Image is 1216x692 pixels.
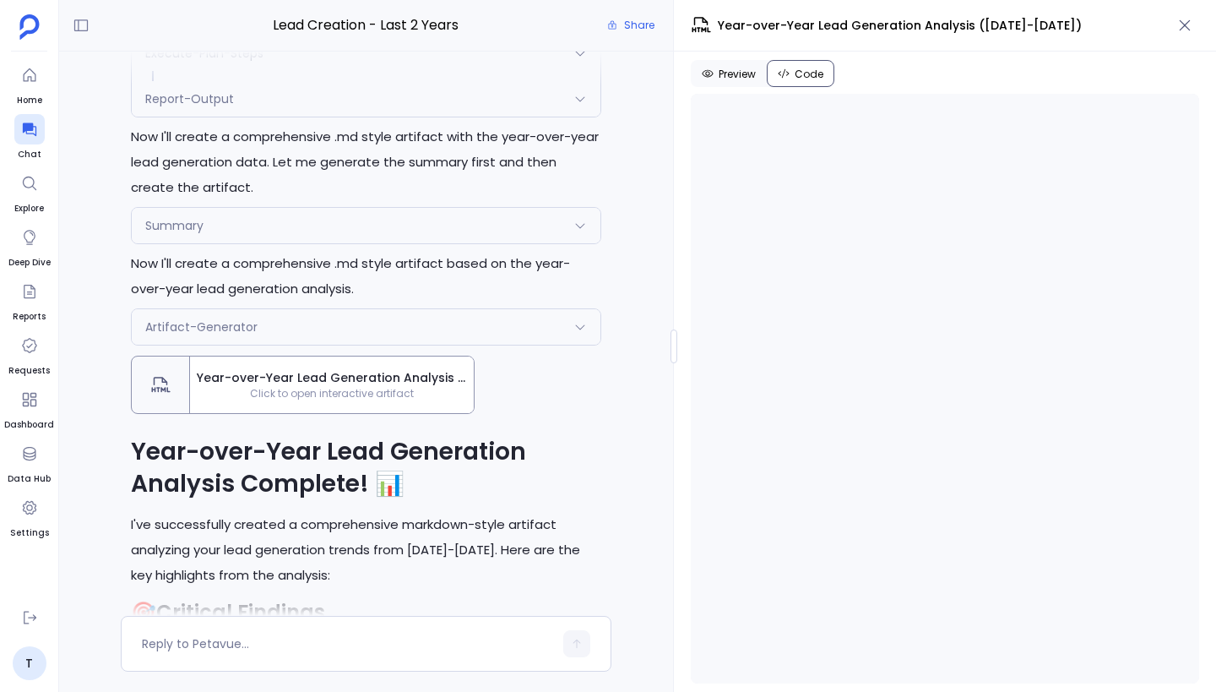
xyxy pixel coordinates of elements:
[8,439,51,486] a: Data Hub
[14,94,45,107] span: Home
[19,14,40,40] img: petavue logo
[8,256,51,270] span: Deep Dive
[14,60,45,107] a: Home
[14,202,45,215] span: Explore
[13,276,46,324] a: Reports
[14,148,45,161] span: Chat
[4,418,54,432] span: Dashboard
[10,493,49,540] a: Settings
[8,222,51,270] a: Deep Dive
[10,526,49,540] span: Settings
[8,330,50,378] a: Requests
[13,646,46,680] a: T
[8,364,50,378] span: Requests
[14,114,45,161] a: Chat
[13,310,46,324] span: Reports
[4,384,54,432] a: Dashboard
[8,472,51,486] span: Data Hub
[14,168,45,215] a: Explore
